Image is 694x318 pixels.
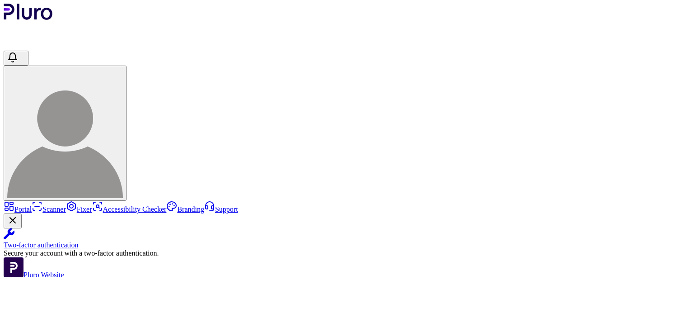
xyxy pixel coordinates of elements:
[4,271,64,279] a: Open Pluro Website
[4,201,690,279] aside: Sidebar menu
[92,205,167,213] a: Accessibility Checker
[4,214,22,228] button: Close Two-factor authentication notification
[4,66,127,201] button: פרקין עדי
[4,228,690,249] a: Two-factor authentication
[4,249,690,257] div: Secure your account with a two-factor authentication.
[204,205,238,213] a: Support
[7,82,123,198] img: פרקין עדי
[4,241,690,249] div: Two-factor authentication
[4,14,53,21] a: Logo
[32,205,66,213] a: Scanner
[4,51,28,66] button: Open notifications, you have 379 new notifications
[4,205,32,213] a: Portal
[166,205,204,213] a: Branding
[66,205,92,213] a: Fixer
